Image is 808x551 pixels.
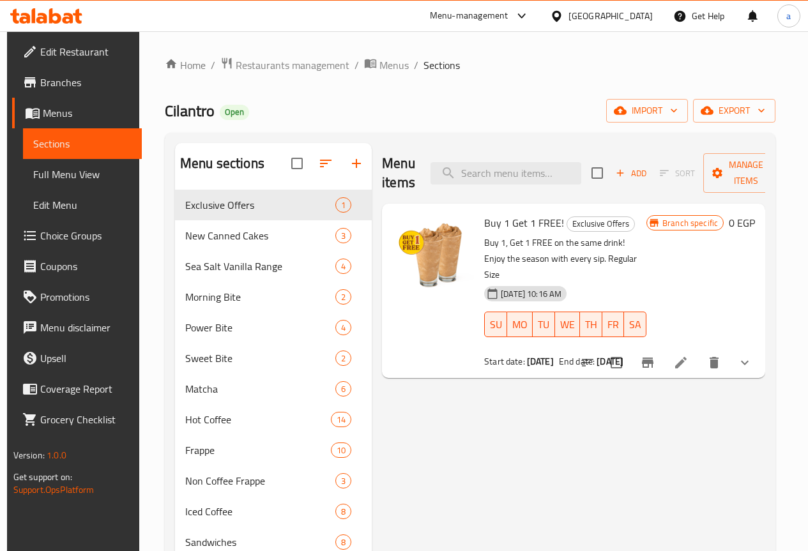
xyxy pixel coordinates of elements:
[585,315,597,334] span: TH
[336,506,351,518] span: 8
[12,251,142,282] a: Coupons
[673,355,689,370] a: Edit menu item
[607,315,619,334] span: FR
[331,412,351,427] div: items
[185,351,335,366] span: Sweet Bite
[165,57,206,73] a: Home
[185,381,335,396] span: Matcha
[284,150,310,177] span: Select all sections
[12,374,142,404] a: Coverage Report
[484,312,507,337] button: SU
[335,534,351,550] div: items
[335,228,351,243] div: items
[185,228,335,243] span: New Canned Cakes
[23,159,142,190] a: Full Menu View
[431,162,581,185] input: search
[379,57,409,73] span: Menus
[185,442,331,458] span: Frappe
[185,289,335,305] span: Morning Bite
[13,481,95,498] a: Support.OpsPlatform
[786,9,791,23] span: a
[175,282,372,312] div: Morning Bite2
[211,57,215,73] li: /
[729,214,755,232] h6: 0 EGP
[40,351,132,366] span: Upsell
[336,230,351,242] span: 3
[616,103,678,119] span: import
[13,447,45,464] span: Version:
[414,57,418,73] li: /
[624,312,646,337] button: SA
[175,251,372,282] div: Sea Salt Vanilla Range4
[185,197,335,213] div: Exclusive Offers
[336,322,351,334] span: 4
[185,534,335,550] span: Sandwiches
[568,9,653,23] div: [GEOGRAPHIC_DATA]
[336,199,351,211] span: 1
[331,442,351,458] div: items
[40,259,132,274] span: Coupons
[657,217,723,229] span: Branch specific
[336,291,351,303] span: 2
[40,320,132,335] span: Menu disclaimer
[185,320,335,335] span: Power Bite
[527,353,554,370] b: [DATE]
[567,216,635,232] div: Exclusive Offers
[703,153,789,193] button: Manage items
[12,220,142,251] a: Choice Groups
[332,444,351,457] span: 10
[484,353,525,370] span: Start date:
[175,465,372,496] div: Non Coffee Frappe3
[165,57,775,73] nav: breadcrumb
[354,57,359,73] li: /
[693,99,775,123] button: export
[584,160,611,186] span: Select section
[220,105,249,120] div: Open
[512,315,528,334] span: MO
[335,381,351,396] div: items
[175,220,372,251] div: New Canned Cakes3
[652,163,703,183] span: Select section first
[12,312,142,343] a: Menu disclaimer
[335,197,351,213] div: items
[12,282,142,312] a: Promotions
[12,98,142,128] a: Menus
[335,473,351,488] div: items
[236,57,349,73] span: Restaurants management
[185,259,335,274] span: Sea Salt Vanilla Range
[175,496,372,527] div: Iced Coffee8
[729,347,760,378] button: show more
[165,96,215,125] span: Cilantro
[220,107,249,117] span: Open
[13,469,72,485] span: Get support on:
[310,148,341,179] span: Sort sections
[533,312,554,337] button: TU
[629,315,641,334] span: SA
[336,536,351,548] span: 8
[185,412,331,427] span: Hot Coffee
[382,154,415,192] h2: Menu items
[40,44,132,59] span: Edit Restaurant
[555,312,580,337] button: WE
[336,475,351,487] span: 3
[567,216,634,231] span: Exclusive Offers
[23,128,142,159] a: Sections
[185,473,335,488] span: Non Coffee Frappe
[703,103,765,119] span: export
[40,412,132,427] span: Grocery Checklist
[602,312,624,337] button: FR
[12,404,142,435] a: Grocery Checklist
[40,75,132,90] span: Branches
[336,383,351,395] span: 6
[43,105,132,121] span: Menus
[496,288,567,300] span: [DATE] 10:16 AM
[335,504,351,519] div: items
[699,347,729,378] button: delete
